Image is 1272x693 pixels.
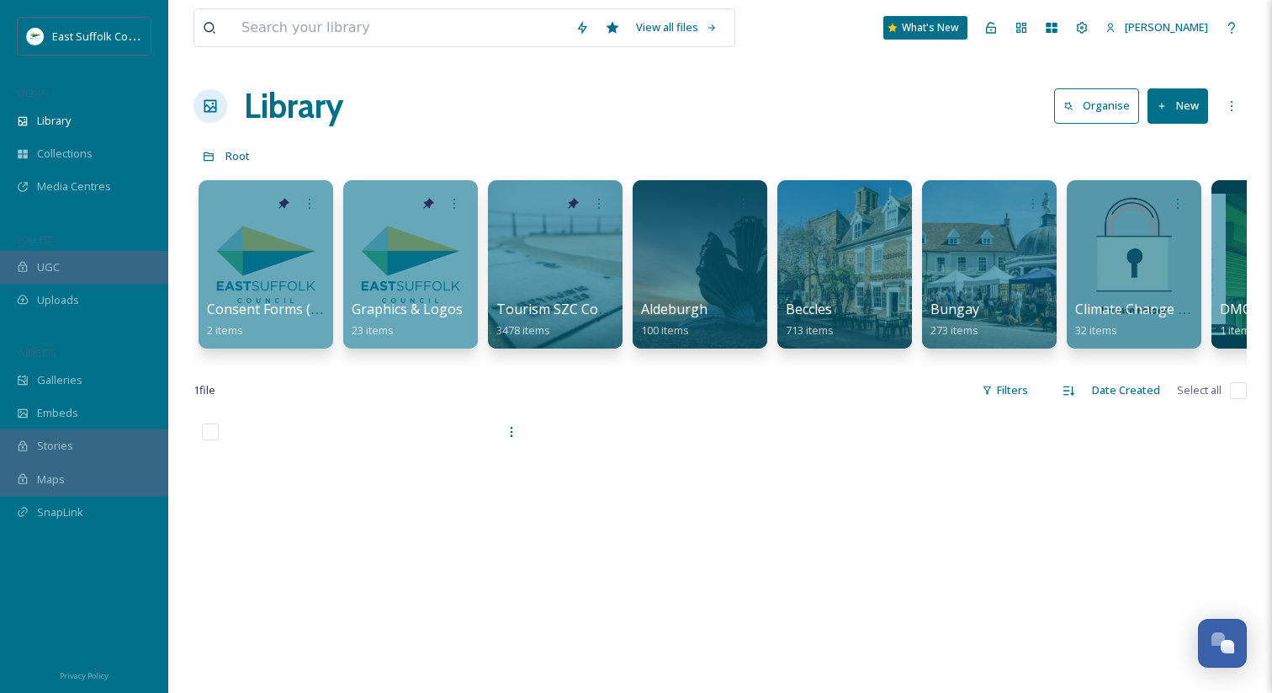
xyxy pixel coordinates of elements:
[37,259,60,275] span: UGC
[786,323,834,338] span: 713 items
[207,301,375,338] a: Consent Forms (Template)2 items
[37,472,65,488] span: Maps
[641,300,708,318] span: Aldeburgh
[352,301,463,338] a: Graphics & Logos23 items
[496,301,699,338] a: Tourism SZC Commissions 11243478 items
[207,323,243,338] span: 2 items
[1097,11,1216,44] a: [PERSON_NAME]
[786,301,834,338] a: Beccles713 items
[352,300,463,318] span: Graphics & Logos
[641,301,708,338] a: Aldeburgh100 items
[352,323,394,338] span: 23 items
[244,81,343,131] a: Library
[1125,19,1208,35] span: [PERSON_NAME]
[1054,88,1139,123] button: Organise
[37,292,79,308] span: Uploads
[233,9,567,46] input: Search your library
[641,323,689,338] span: 100 items
[60,664,109,685] a: Privacy Policy
[973,374,1036,407] div: Filters
[225,146,250,166] a: Root
[37,438,73,454] span: Stories
[37,405,78,421] span: Embeds
[37,113,71,129] span: Library
[60,670,109,681] span: Privacy Policy
[930,300,979,318] span: Bungay
[17,87,46,99] span: MEDIA
[37,146,93,162] span: Collections
[628,11,726,44] a: View all files
[496,323,550,338] span: 3478 items
[17,233,53,246] span: COLLECT
[930,323,978,338] span: 273 items
[37,504,83,520] span: SnapLink
[1147,88,1208,123] button: New
[930,301,979,338] a: Bungay273 items
[207,300,375,318] span: Consent Forms (Template)
[1084,374,1169,407] div: Date Created
[193,382,215,398] span: 1 file
[1177,382,1222,398] span: Select all
[786,300,832,318] span: Beccles
[52,28,151,44] span: East Suffolk Council
[1198,619,1247,668] button: Open Chat
[17,346,56,359] span: WIDGETS
[37,179,111,195] span: Media Centres
[1075,323,1117,338] span: 32 items
[883,16,967,40] a: What's New
[37,372,82,388] span: Galleries
[1220,323,1250,338] span: 1 item
[27,28,44,45] img: ESC%20Logo.png
[496,300,699,318] span: Tourism SZC Commissions 1124
[225,148,250,163] span: Root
